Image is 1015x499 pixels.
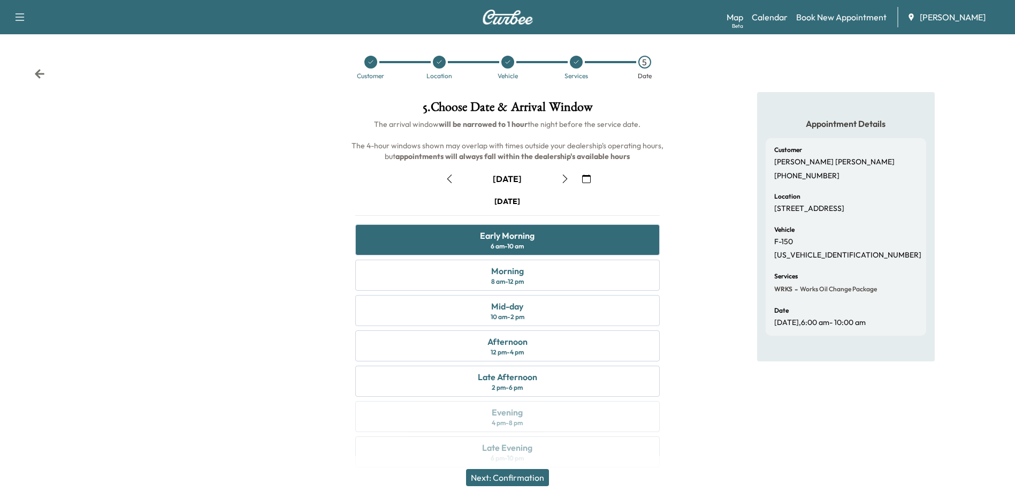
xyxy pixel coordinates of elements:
p: [STREET_ADDRESS] [774,204,844,214]
h5: Appointment Details [766,118,926,130]
div: Vehicle [498,73,518,79]
h1: 5 . Choose Date & Arrival Window [347,101,668,119]
span: Works Oil Change Package [798,285,877,293]
span: The arrival window the night before the service date. The 4-hour windows shown may overlap with t... [352,119,665,161]
button: Next: Confirmation [466,469,549,486]
h6: Services [774,273,798,279]
div: Mid-day [491,300,523,313]
div: Afternoon [487,335,528,348]
div: 10 am - 2 pm [491,313,524,321]
span: [PERSON_NAME] [920,11,986,24]
span: WRKS [774,285,792,293]
div: 8 am - 12 pm [491,277,524,286]
div: [DATE] [494,196,520,207]
p: [PHONE_NUMBER] [774,171,840,181]
b: will be narrowed to 1 hour [439,119,528,129]
p: F-150 [774,237,793,247]
p: [US_VEHICLE_IDENTIFICATION_NUMBER] [774,251,921,260]
div: 5 [638,56,651,69]
a: MapBeta [727,11,743,24]
div: Services [564,73,588,79]
h6: Customer [774,147,802,153]
div: Beta [732,22,743,30]
b: appointments will always fall within the dealership's available hours [395,152,630,161]
h6: Date [774,307,789,314]
h6: Vehicle [774,226,795,233]
div: Back [34,69,45,79]
div: Date [638,73,652,79]
p: [PERSON_NAME] [PERSON_NAME] [774,157,895,167]
div: 2 pm - 6 pm [492,383,523,392]
div: [DATE] [493,173,522,185]
img: Curbee Logo [482,10,533,25]
a: Book New Appointment [796,11,887,24]
div: Morning [491,264,524,277]
span: - [792,284,798,294]
div: 12 pm - 4 pm [491,348,524,357]
div: Late Afternoon [478,371,537,383]
div: Location [426,73,452,79]
div: 6 am - 10 am [491,242,524,251]
div: Early Morning [480,229,535,242]
a: Calendar [752,11,788,24]
p: [DATE] , 6:00 am - 10:00 am [774,318,866,328]
div: Customer [357,73,384,79]
h6: Location [774,193,800,200]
